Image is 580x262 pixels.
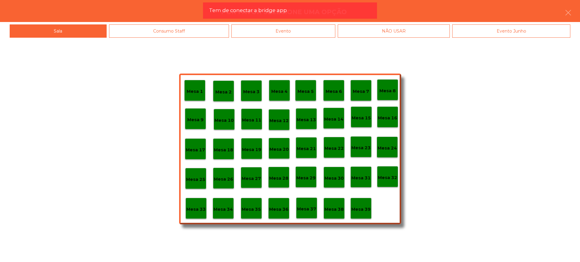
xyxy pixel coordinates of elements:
[269,146,289,153] p: Mesa 20
[186,147,205,153] p: Mesa 17
[186,176,205,183] p: Mesa 25
[351,206,371,213] p: Mesa 39
[214,117,234,124] p: Mesa 10
[378,115,397,122] p: Mesa 16
[209,7,287,14] span: Tem de conectar a bridge app
[351,144,371,151] p: Mesa 23
[298,88,314,95] p: Mesa 5
[338,24,450,38] div: NÃO USAR
[187,116,204,123] p: Mesa 9
[242,117,261,124] p: Mesa 11
[326,88,342,95] p: Mesa 6
[214,206,233,213] p: Mesa 34
[353,88,369,95] p: Mesa 7
[186,206,206,213] p: Mesa 33
[187,88,203,95] p: Mesa 1
[297,145,316,152] p: Mesa 21
[215,89,232,96] p: Mesa 2
[296,175,316,182] p: Mesa 29
[324,145,344,152] p: Mesa 22
[109,24,229,38] div: Consumo Staff
[452,24,570,38] div: Evento Junho
[297,116,316,123] p: Mesa 13
[351,175,371,182] p: Mesa 31
[378,174,397,181] p: Mesa 32
[231,24,335,38] div: Evento
[242,146,261,153] p: Mesa 19
[352,115,371,122] p: Mesa 15
[324,175,344,182] p: Mesa 30
[214,176,233,183] p: Mesa 26
[269,117,289,124] p: Mesa 12
[242,175,261,182] p: Mesa 27
[324,116,343,123] p: Mesa 14
[379,87,396,94] p: Mesa 8
[10,24,107,38] div: Sala
[297,206,316,213] p: Mesa 37
[378,145,397,152] p: Mesa 24
[269,175,288,182] p: Mesa 28
[243,88,259,95] p: Mesa 3
[271,88,288,95] p: Mesa 4
[214,147,233,153] p: Mesa 18
[324,206,344,213] p: Mesa 38
[242,206,261,213] p: Mesa 35
[269,206,288,213] p: Mesa 36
